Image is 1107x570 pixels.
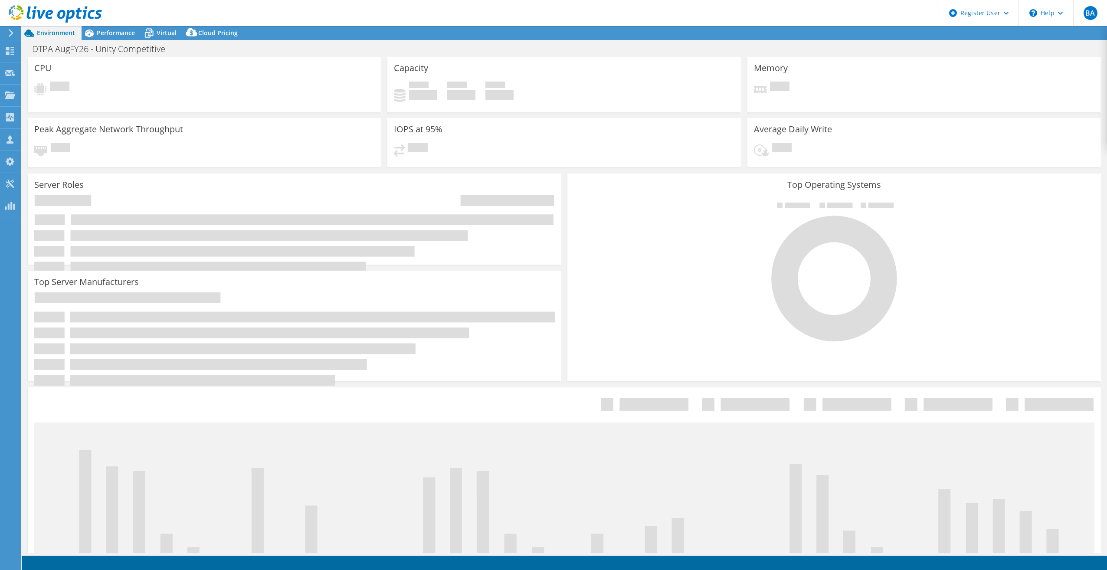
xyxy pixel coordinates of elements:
h3: Average Daily Write [754,124,832,134]
span: Virtual [157,29,177,37]
span: Pending [51,143,70,154]
h1: DTPA AugFY26 - Unity Competitive [28,44,179,54]
span: Performance [97,29,135,37]
span: BA [1084,6,1097,20]
h3: Top Server Manufacturers [34,277,139,287]
span: Cloud Pricing [198,29,238,37]
h3: Top Operating Systems [574,180,1094,190]
h3: IOPS at 95% [394,124,442,134]
h4: 0 GiB [447,90,475,100]
span: Environment [37,29,75,37]
h3: Peak Aggregate Network Throughput [34,124,183,134]
h3: Memory [754,63,788,73]
span: Total [485,82,505,90]
span: Pending [770,82,789,93]
svg: \n [1029,9,1037,17]
h3: Server Roles [34,180,84,190]
h3: CPU [34,63,52,73]
h3: Capacity [394,63,428,73]
span: Free [447,82,467,90]
h4: 0 GiB [485,90,514,100]
span: Pending [408,143,428,154]
span: Pending [772,143,792,154]
span: Pending [50,82,69,93]
span: Used [409,82,429,90]
h4: 0 GiB [409,90,437,100]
